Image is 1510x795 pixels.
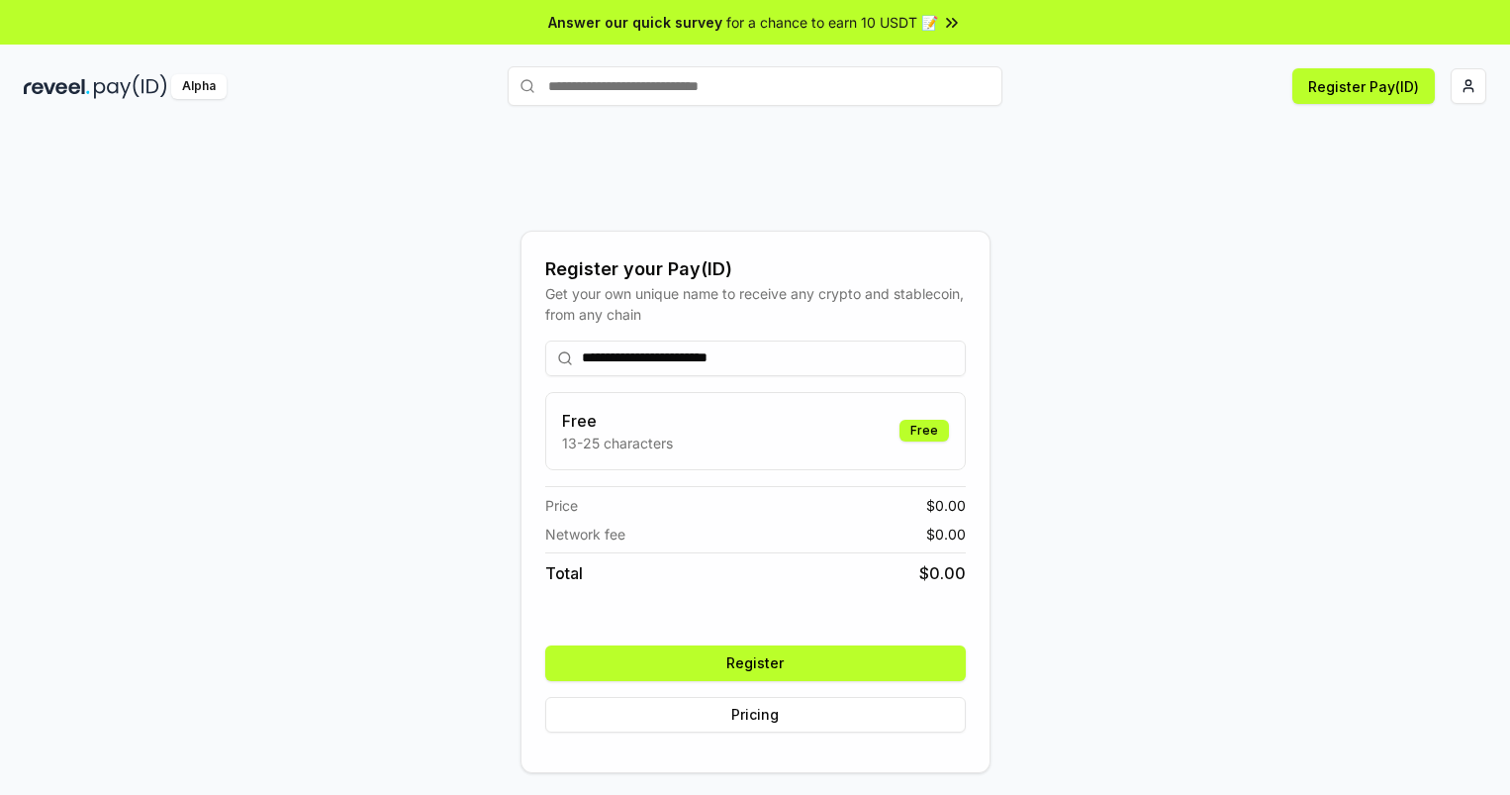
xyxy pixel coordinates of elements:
[24,74,90,99] img: reveel_dark
[919,561,966,585] span: $ 0.00
[545,495,578,516] span: Price
[545,561,583,585] span: Total
[545,524,625,545] span: Network fee
[562,409,673,433] h3: Free
[545,697,966,733] button: Pricing
[545,255,966,283] div: Register your Pay(ID)
[548,12,722,33] span: Answer our quick survey
[545,646,966,681] button: Register
[94,74,167,99] img: pay_id
[926,495,966,516] span: $ 0.00
[545,283,966,325] div: Get your own unique name to receive any crypto and stablecoin, from any chain
[171,74,227,99] div: Alpha
[562,433,673,453] p: 13-25 characters
[899,420,949,442] div: Free
[726,12,938,33] span: for a chance to earn 10 USDT 📝
[926,524,966,545] span: $ 0.00
[1292,68,1435,104] button: Register Pay(ID)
